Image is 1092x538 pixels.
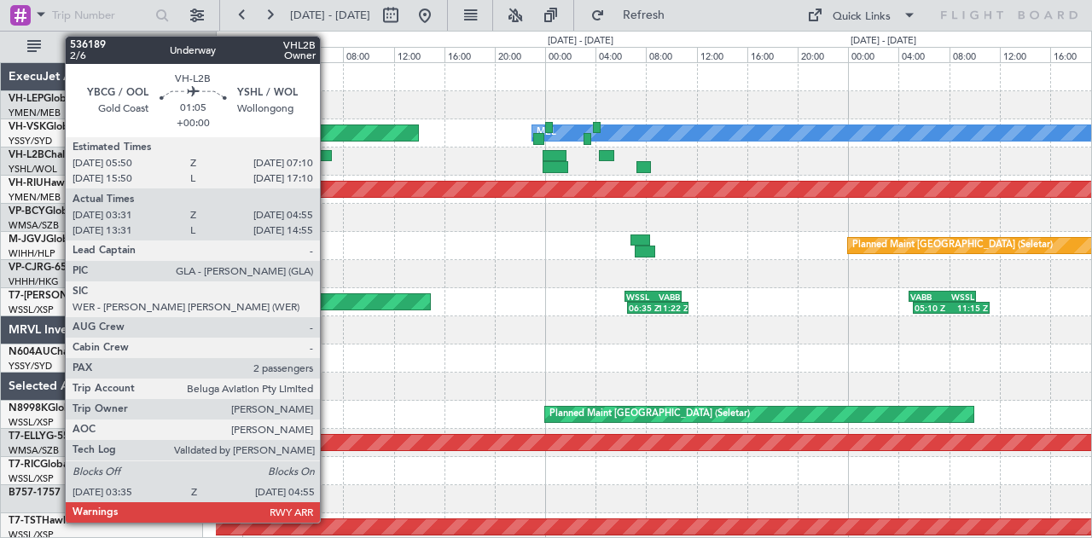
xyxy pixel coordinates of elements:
[9,263,73,273] a: VP-CJRG-650
[9,416,54,429] a: WSSL/XSP
[910,292,943,302] div: VABB
[1000,47,1050,62] div: 12:00
[583,2,685,29] button: Refresh
[343,47,393,62] div: 08:00
[9,431,46,442] span: T7-ELLY
[9,516,42,526] span: T7-TST
[9,150,44,160] span: VH-L2B
[9,178,114,188] a: VH-RIUHawker 800XP
[9,163,57,176] a: YSHL/WOL
[9,135,52,148] a: YSSY/SYD
[44,41,180,53] span: All Aircraft
[9,431,75,442] a: T7-ELLYG-550
[9,219,59,232] a: WMSA/SZB
[9,275,59,288] a: VHHH/HKG
[629,303,658,313] div: 06:35 Z
[9,403,106,414] a: N8998KGlobal 6000
[9,291,107,301] span: T7-[PERSON_NAME]
[626,292,653,302] div: WSSL
[545,47,595,62] div: 00:00
[608,9,680,21] span: Refresh
[9,107,61,119] a: YMEN/MEB
[9,234,104,245] a: M-JGVJGlobal 5000
[9,347,124,357] a: N604AUChallenger 604
[293,47,343,62] div: 04:00
[942,292,974,302] div: WSSL
[9,122,140,132] a: VH-VSKGlobal Express XRS
[595,47,646,62] div: 04:00
[537,120,556,146] div: MEL
[9,234,46,245] span: M-JGVJ
[658,303,687,313] div: 11:22 Z
[9,488,61,498] a: B757-1757
[9,150,118,160] a: VH-L2BChallenger 604
[192,47,242,62] div: 20:00
[951,303,988,313] div: 11:15 Z
[9,516,113,526] a: T7-TSTHawker 900XP
[852,233,1053,258] div: Planned Maint [GEOGRAPHIC_DATA] (Seletar)
[9,472,54,485] a: WSSL/XSP
[549,402,750,427] div: Planned Maint [GEOGRAPHIC_DATA] (Seletar)
[798,47,848,62] div: 20:00
[9,191,61,204] a: YMEN/MEB
[9,460,98,470] a: T7-RICGlobal 6000
[394,47,444,62] div: 12:00
[9,206,45,217] span: VP-BCY
[851,34,916,49] div: [DATE] - [DATE]
[950,47,1000,62] div: 08:00
[9,122,46,132] span: VH-VSK
[242,47,293,62] div: 00:00
[9,263,44,273] span: VP-CJR
[9,94,44,104] span: VH-LEP
[9,94,102,104] a: VH-LEPGlobal 6000
[9,360,52,373] a: YSSY/SYD
[444,47,495,62] div: 16:00
[9,304,54,316] a: WSSL/XSP
[52,3,150,28] input: Trip Number
[19,33,185,61] button: All Aircraft
[646,47,696,62] div: 08:00
[9,347,50,357] span: N604AU
[848,47,898,62] div: 00:00
[9,403,48,414] span: N8998K
[9,488,43,498] span: B757-1
[9,460,40,470] span: T7-RIC
[747,47,798,62] div: 16:00
[9,206,103,217] a: VP-BCYGlobal 5000
[9,291,166,301] a: T7-[PERSON_NAME]Global 7500
[653,292,680,302] div: VABB
[548,34,613,49] div: [DATE] - [DATE]
[495,47,545,62] div: 20:00
[245,34,311,49] div: [DATE] - [DATE]
[9,247,55,260] a: WIHH/HLP
[9,444,59,457] a: WMSA/SZB
[833,9,891,26] div: Quick Links
[697,47,747,62] div: 12:00
[915,303,951,313] div: 05:10 Z
[290,8,370,23] span: [DATE] - [DATE]
[9,178,44,188] span: VH-RIU
[898,47,949,62] div: 04:00
[799,2,925,29] button: Quick Links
